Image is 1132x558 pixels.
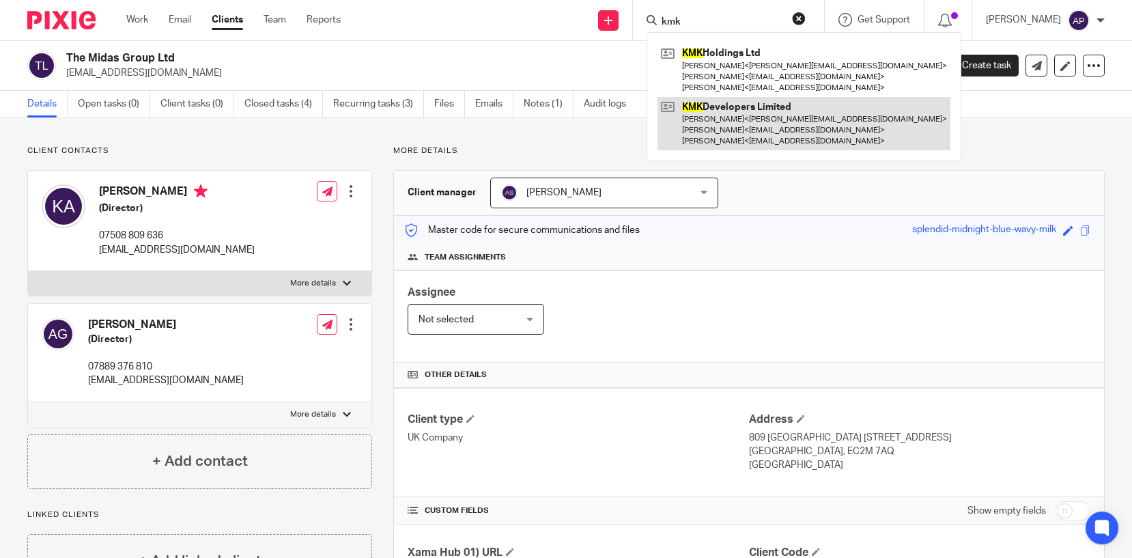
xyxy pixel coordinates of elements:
[99,229,255,242] p: 07508 809 636
[749,431,1090,445] p: 809 [GEOGRAPHIC_DATA] [STREET_ADDRESS]
[660,16,783,29] input: Search
[99,201,255,215] h5: (Director)
[66,66,919,80] p: [EMAIL_ADDRESS][DOMAIN_NAME]
[78,91,150,117] a: Open tasks (0)
[27,91,68,117] a: Details
[212,13,243,27] a: Clients
[42,318,74,350] img: svg%3E
[526,188,602,197] span: [PERSON_NAME]
[584,91,636,117] a: Audit logs
[244,91,323,117] a: Closed tasks (4)
[404,223,640,237] p: Master code for secure communications and files
[290,278,336,289] p: More details
[66,51,748,66] h2: The Midas Group Ltd
[27,510,372,520] p: Linked clients
[408,413,749,427] h4: Client type
[792,12,806,25] button: Clear
[501,184,518,201] img: svg%3E
[88,374,244,387] p: [EMAIL_ADDRESS][DOMAIN_NAME]
[434,91,465,117] a: Files
[425,252,506,263] span: Team assignments
[749,413,1090,427] h4: Address
[408,287,455,298] span: Assignee
[419,315,474,324] span: Not selected
[126,13,148,27] a: Work
[307,13,341,27] a: Reports
[152,451,248,472] h4: + Add contact
[27,145,372,156] p: Client contacts
[1068,10,1090,31] img: svg%3E
[939,55,1019,76] a: Create task
[524,91,574,117] a: Notes (1)
[88,318,244,332] h4: [PERSON_NAME]
[99,243,255,257] p: [EMAIL_ADDRESS][DOMAIN_NAME]
[88,333,244,346] h5: (Director)
[967,504,1046,518] label: Show empty fields
[27,11,96,29] img: Pixie
[160,91,234,117] a: Client tasks (0)
[858,15,910,25] span: Get Support
[333,91,424,117] a: Recurring tasks (3)
[393,145,1105,156] p: More details
[88,360,244,374] p: 07889 376 810
[264,13,286,27] a: Team
[912,223,1056,238] div: splendid-midnight-blue-wavy-milk
[986,13,1061,27] p: [PERSON_NAME]
[290,409,336,420] p: More details
[408,431,749,445] p: UK Company
[27,51,56,80] img: svg%3E
[169,13,191,27] a: Email
[408,505,749,516] h4: CUSTOM FIELDS
[42,184,85,228] img: svg%3E
[749,445,1090,458] p: [GEOGRAPHIC_DATA], EC2M 7AQ
[99,184,255,201] h4: [PERSON_NAME]
[475,91,513,117] a: Emails
[749,458,1090,472] p: [GEOGRAPHIC_DATA]
[425,369,487,380] span: Other details
[408,186,477,199] h3: Client manager
[194,184,208,198] i: Primary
